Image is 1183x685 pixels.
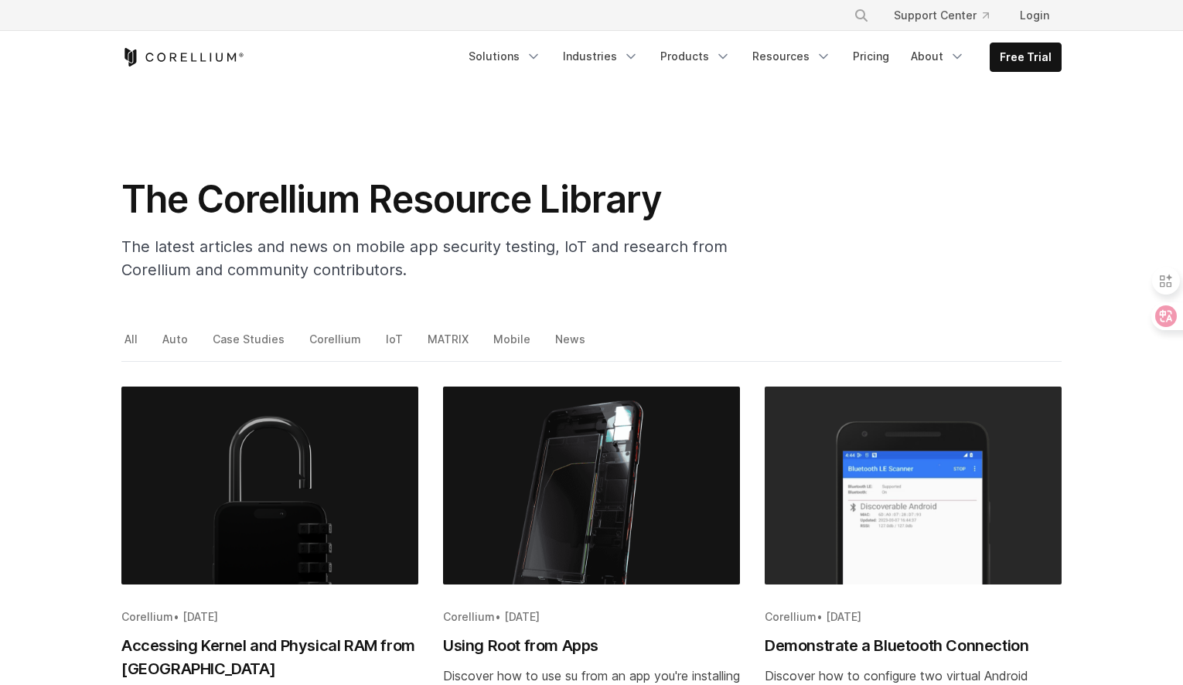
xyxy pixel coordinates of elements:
[443,610,495,623] span: Corellium
[443,609,740,625] div: •
[443,387,740,584] img: Using Root from Apps
[443,634,740,657] h2: Using Root from Apps
[554,43,648,70] a: Industries
[182,610,218,623] span: [DATE]
[490,329,536,361] a: Mobile
[844,43,898,70] a: Pricing
[765,609,1062,625] div: •
[121,387,418,584] img: Accessing Kernel and Physical RAM from Userland
[504,610,540,623] span: [DATE]
[210,329,290,361] a: Case Studies
[765,610,817,623] span: Corellium
[383,329,408,361] a: IoT
[552,329,591,361] a: News
[159,329,193,361] a: Auto
[121,176,740,223] h1: The Corellium Resource Library
[121,609,418,625] div: •
[121,237,728,279] span: The latest articles and news on mobile app security testing, IoT and research from Corellium and ...
[459,43,551,70] a: Solutions
[990,43,1061,71] a: Free Trial
[459,43,1062,72] div: Navigation Menu
[881,2,1001,29] a: Support Center
[651,43,740,70] a: Products
[121,610,173,623] span: Corellium
[765,634,1062,657] h2: Demonstrate a Bluetooth Connection
[826,610,861,623] span: [DATE]
[121,48,244,66] a: Corellium Home
[743,43,840,70] a: Resources
[1007,2,1062,29] a: Login
[765,387,1062,584] img: Demonstrate a Bluetooth Connection
[306,329,366,361] a: Corellium
[424,329,474,361] a: MATRIX
[121,634,418,680] h2: Accessing Kernel and Physical RAM from [GEOGRAPHIC_DATA]
[835,2,1062,29] div: Navigation Menu
[902,43,974,70] a: About
[847,2,875,29] button: Search
[121,329,143,361] a: All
